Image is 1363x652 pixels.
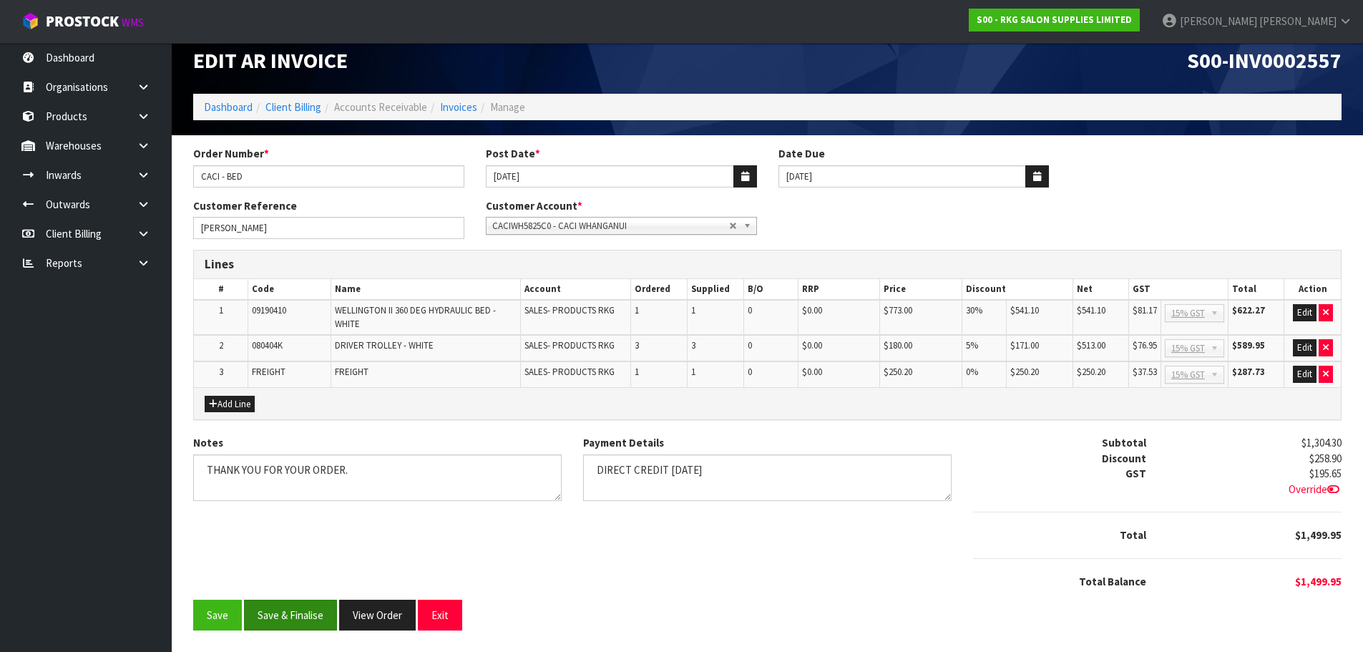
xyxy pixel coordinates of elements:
[884,366,912,378] span: $250.20
[1073,279,1128,300] th: Net
[884,304,912,316] span: $773.00
[1077,304,1105,316] span: $541.10
[335,304,496,329] span: WELLINGTON II 360 DEG HYDRAULIC BED - WHITE
[204,100,253,114] a: Dashboard
[748,366,752,378] span: 0
[1232,304,1265,316] strong: $622.27
[1309,467,1342,480] span: $195.65
[524,304,615,316] span: SALES- PRODUCTS RKG
[331,279,521,300] th: Name
[193,198,297,213] label: Customer Reference
[778,146,825,161] label: Date Due
[418,600,462,631] button: Exit
[1228,279,1284,300] th: Total
[635,366,639,378] span: 1
[1171,340,1205,357] span: 15% GST
[743,279,798,300] th: B/O
[334,100,427,114] span: Accounts Receivable
[966,339,978,351] span: 5%
[969,9,1140,31] a: S00 - RKG SALON SUPPLIES LIMITED
[1133,339,1157,351] span: $76.95
[335,366,368,378] span: FREIGHT
[219,366,223,378] span: 3
[193,146,269,161] label: Order Number
[194,279,248,300] th: #
[1293,304,1316,321] button: Edit
[252,366,285,378] span: FREIGHT
[748,304,752,316] span: 0
[802,304,822,316] span: $0.00
[1293,339,1316,356] button: Edit
[219,304,223,316] span: 1
[802,366,822,378] span: $0.00
[583,435,664,450] label: Payment Details
[1102,452,1146,465] strong: Discount
[248,279,331,300] th: Code
[193,47,348,74] span: Edit AR Invoice
[1079,575,1146,588] strong: Total Balance
[339,600,416,631] button: View Order
[219,339,223,351] span: 2
[521,279,631,300] th: Account
[630,279,687,300] th: Ordered
[1010,304,1039,316] span: $541.10
[1010,339,1039,351] span: $171.00
[193,600,242,631] button: Save
[1125,467,1146,480] strong: GST
[1077,339,1105,351] span: $513.00
[966,366,978,378] span: 0%
[252,339,283,351] span: 080404K
[1284,279,1341,300] th: Action
[486,146,540,161] label: Post Date
[1133,304,1157,316] span: $81.17
[687,279,743,300] th: Supplied
[1010,366,1039,378] span: $250.20
[1232,366,1265,378] strong: $287.73
[205,258,1330,271] h3: Lines
[265,100,321,114] a: Client Billing
[486,198,582,213] label: Customer Account
[1309,452,1342,465] span: $258.90
[802,339,822,351] span: $0.00
[1102,436,1146,449] strong: Subtotal
[492,218,729,235] span: CACIWH5825C0 - CACI WHANGANUI
[46,12,119,31] span: ProStock
[1187,47,1342,74] span: S00-INV0002557
[1295,575,1342,588] span: $1,499.95
[524,339,615,351] span: SALES- PRODUCTS RKG
[193,165,464,188] input: Order Number
[1301,436,1342,449] span: $1,304.30
[635,339,639,351] span: 3
[440,100,477,114] a: Invoices
[122,16,144,29] small: WMS
[1171,305,1205,322] span: 15% GST
[1180,14,1257,28] span: [PERSON_NAME]
[691,339,695,351] span: 3
[962,279,1073,300] th: Discount
[884,339,912,351] span: $180.00
[252,304,286,316] span: 09190410
[635,304,639,316] span: 1
[1128,279,1228,300] th: GST
[880,279,962,300] th: Price
[748,339,752,351] span: 0
[1232,339,1265,351] strong: $589.95
[335,339,434,351] span: DRIVER TROLLEY - WHITE
[977,14,1132,26] strong: S00 - RKG SALON SUPPLIES LIMITED
[798,279,880,300] th: RRP
[244,600,337,631] button: Save & Finalise
[486,165,734,188] input: Post Date
[1289,482,1342,496] span: Override
[1077,366,1105,378] span: $250.20
[524,366,615,378] span: SALES- PRODUCTS RKG
[691,366,695,378] span: 1
[1293,366,1316,383] button: Edit
[21,12,39,30] img: cube-alt.png
[1295,528,1342,542] span: $1,499.95
[778,165,1027,188] input: Date Due
[691,304,695,316] span: 1
[490,100,525,114] span: Manage
[966,304,982,316] span: 30%
[1133,366,1157,378] span: $37.53
[193,435,223,450] label: Notes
